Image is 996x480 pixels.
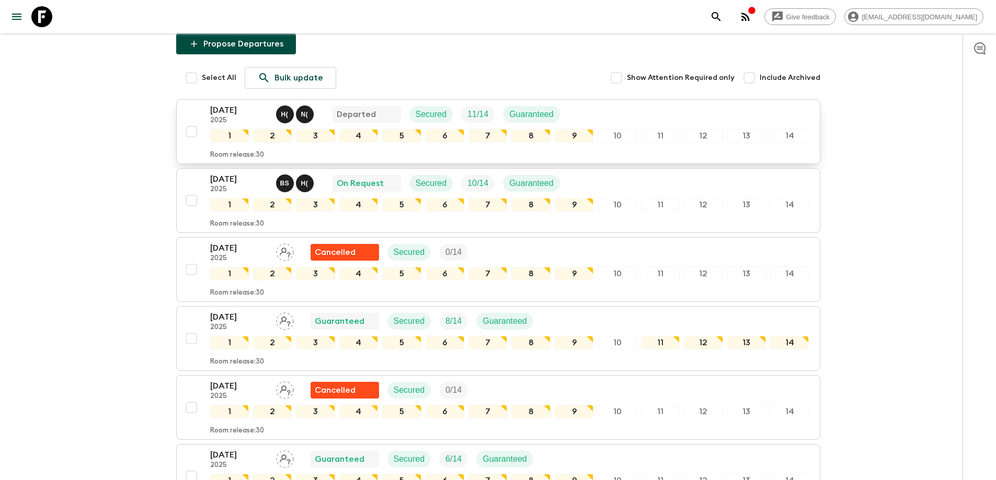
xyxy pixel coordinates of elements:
[382,129,421,143] div: 5
[598,198,636,212] div: 10
[781,13,835,21] span: Give feedback
[176,237,820,302] button: [DATE]2025Assign pack leaderFlash Pack cancellationSecuredTrip Fill1234567891011121314Room releas...
[684,129,723,143] div: 12
[598,129,636,143] div: 10
[315,453,364,465] p: Guaranteed
[296,198,335,212] div: 3
[210,323,268,332] p: 2025
[511,129,550,143] div: 8
[276,109,316,117] span: Hai (Le Mai) Nhat, Nak (Vong) Sararatanak
[210,392,268,401] p: 2025
[684,267,723,280] div: 12
[339,267,378,280] div: 4
[764,8,836,25] a: Give feedback
[727,129,766,143] div: 13
[445,453,462,465] p: 6 / 14
[641,405,680,418] div: 11
[483,453,527,465] p: Guaranteed
[641,336,680,349] div: 11
[394,453,425,465] p: Secured
[210,311,268,323] p: [DATE]
[511,405,550,418] div: 8
[387,451,431,467] div: Secured
[468,198,507,212] div: 7
[770,129,809,143] div: 14
[439,451,468,467] div: Trip Fill
[727,198,766,212] div: 13
[210,358,264,366] p: Room release: 30
[760,73,820,83] span: Include Archived
[416,177,447,190] p: Secured
[555,405,593,418] div: 9
[311,244,379,261] div: Flash Pack cancellation
[426,336,464,349] div: 6
[509,108,554,121] p: Guaranteed
[382,405,421,418] div: 5
[684,405,723,418] div: 12
[598,267,636,280] div: 10
[210,380,268,392] p: [DATE]
[210,116,268,125] p: 2025
[210,427,264,435] p: Room release: 30
[311,382,379,399] div: Flash Pack cancellation
[176,168,820,233] button: [DATE]2025Bo Sowath, Hai (Le Mai) NhatOn RequestSecuredTrip FillGuaranteed1234567891011121314Room...
[509,177,554,190] p: Guaranteed
[339,336,378,349] div: 4
[727,405,766,418] div: 13
[253,129,292,143] div: 2
[315,315,364,327] p: Guaranteed
[394,384,425,396] p: Secured
[382,267,421,280] div: 5
[210,449,268,461] p: [DATE]
[426,129,464,143] div: 6
[296,267,335,280] div: 3
[296,336,335,349] div: 3
[339,198,378,212] div: 4
[409,175,453,192] div: Secured
[416,108,447,121] p: Secured
[276,247,294,255] span: Assign pack leader
[627,73,735,83] span: Show Attention Required only
[176,99,820,164] button: [DATE]2025Hai (Le Mai) Nhat, Nak (Vong) SararatanakDepartedSecuredTrip FillGuaranteed123456789101...
[210,129,249,143] div: 1
[641,198,680,212] div: 11
[684,198,723,212] div: 12
[856,13,983,21] span: [EMAIL_ADDRESS][DOMAIN_NAME]
[296,129,335,143] div: 3
[315,246,356,259] p: Cancelled
[439,313,468,330] div: Trip Fill
[296,405,335,418] div: 3
[210,242,268,254] p: [DATE]
[274,72,323,84] p: Bulk update
[276,453,294,462] span: Assign pack leader
[844,8,983,25] div: [EMAIL_ADDRESS][DOMAIN_NAME]
[468,405,507,418] div: 7
[210,254,268,263] p: 2025
[445,246,462,259] p: 0 / 14
[461,175,495,192] div: Trip Fill
[511,198,550,212] div: 8
[253,267,292,280] div: 2
[210,198,249,212] div: 1
[176,306,820,371] button: [DATE]2025Assign pack leaderGuaranteedSecuredTrip FillGuaranteed1234567891011121314Room release:30
[6,6,27,27] button: menu
[426,267,464,280] div: 6
[770,198,809,212] div: 14
[511,336,550,349] div: 8
[387,382,431,399] div: Secured
[641,129,680,143] div: 11
[426,405,464,418] div: 6
[445,315,462,327] p: 8 / 14
[210,267,249,280] div: 1
[555,129,593,143] div: 9
[468,129,507,143] div: 7
[276,384,294,393] span: Assign pack leader
[706,6,727,27] button: search adventures
[315,384,356,396] p: Cancelled
[337,108,376,121] p: Departed
[276,315,294,324] span: Assign pack leader
[409,106,453,123] div: Secured
[210,336,249,349] div: 1
[337,177,384,190] p: On Request
[555,336,593,349] div: 9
